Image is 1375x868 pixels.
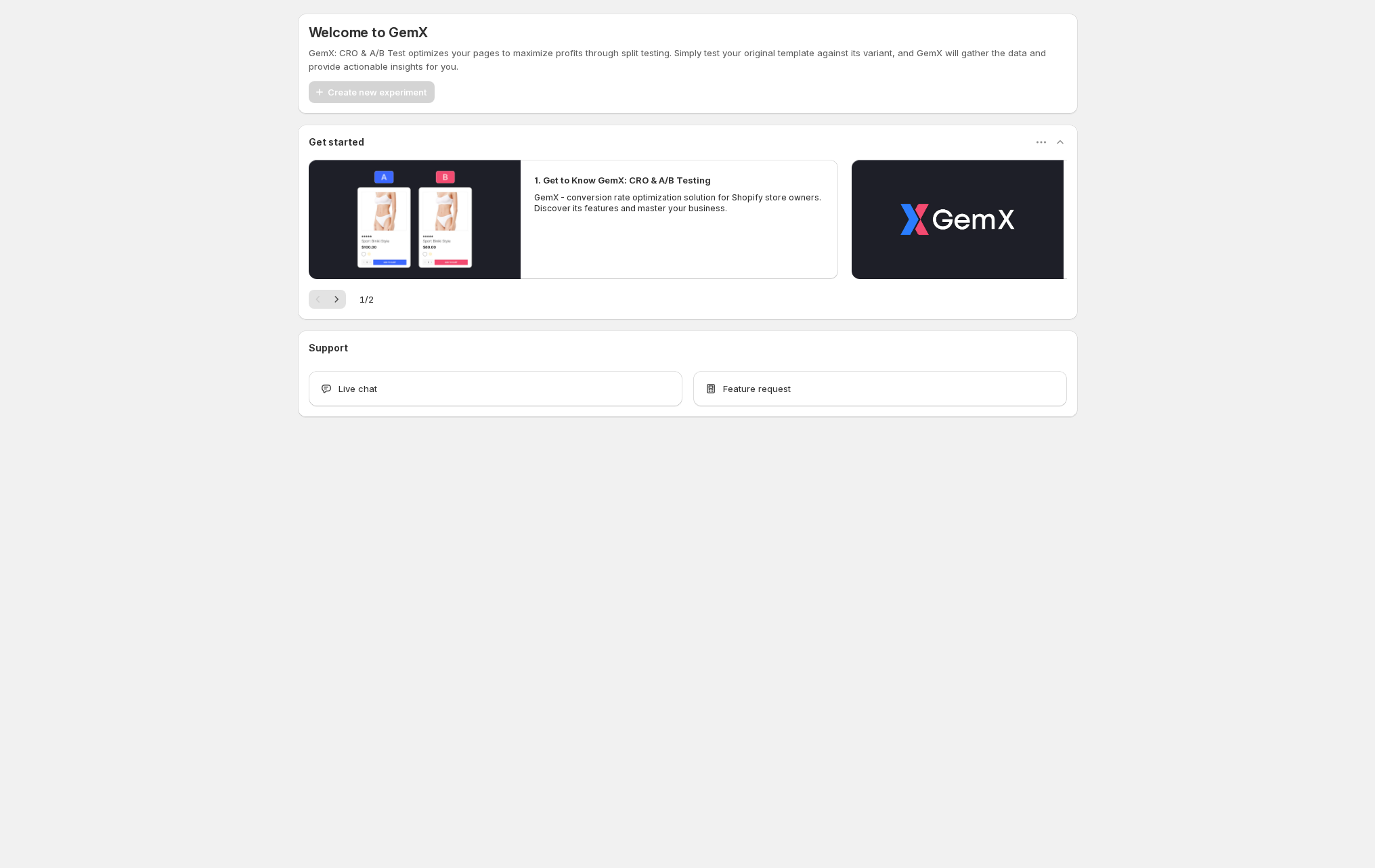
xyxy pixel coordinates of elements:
span: Feature request [723,382,791,395]
nav: Pagination [309,290,346,309]
h5: Welcome to GemX [309,24,428,41]
h3: Support [309,341,348,355]
span: 1 / 2 [359,292,374,306]
button: Play video [309,160,521,279]
button: Next [327,290,346,309]
span: Live chat [339,382,377,395]
h3: Get started [309,135,364,149]
p: GemX - conversion rate optimization solution for Shopify store owners. Discover its features and ... [534,192,825,214]
p: GemX: CRO & A/B Test optimizes your pages to maximize profits through split testing. Simply test ... [309,46,1067,73]
button: Play video [852,160,1064,279]
h2: 1. Get to Know GemX: CRO & A/B Testing [534,173,711,187]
